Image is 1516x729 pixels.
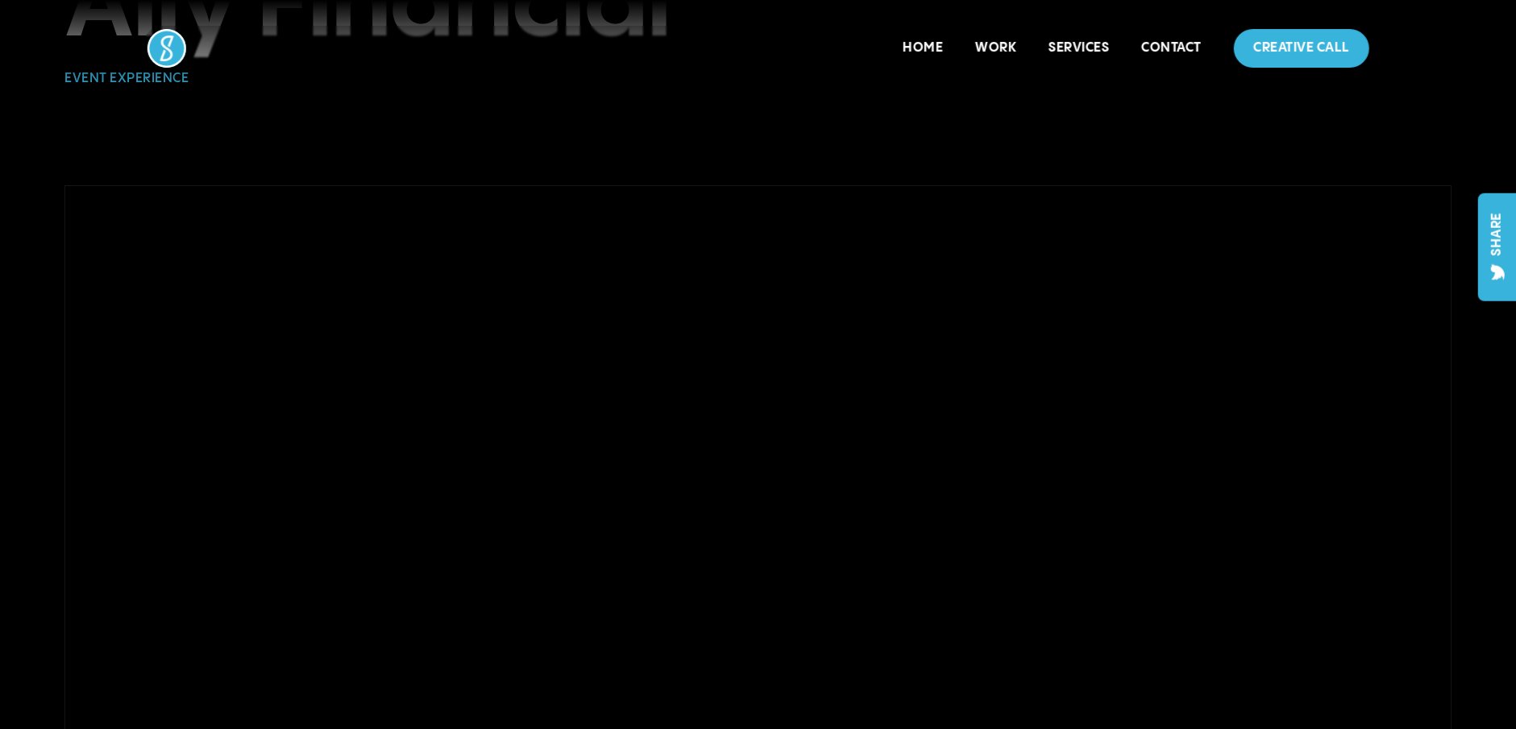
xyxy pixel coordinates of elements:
[1141,41,1202,55] a: Contact
[975,41,1016,55] a: Work
[147,29,186,68] img: Socialure Logo
[1049,41,1109,55] a: Services
[1252,39,1349,58] p: Creative Call
[1477,193,1516,301] a: Share
[903,41,943,55] a: Home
